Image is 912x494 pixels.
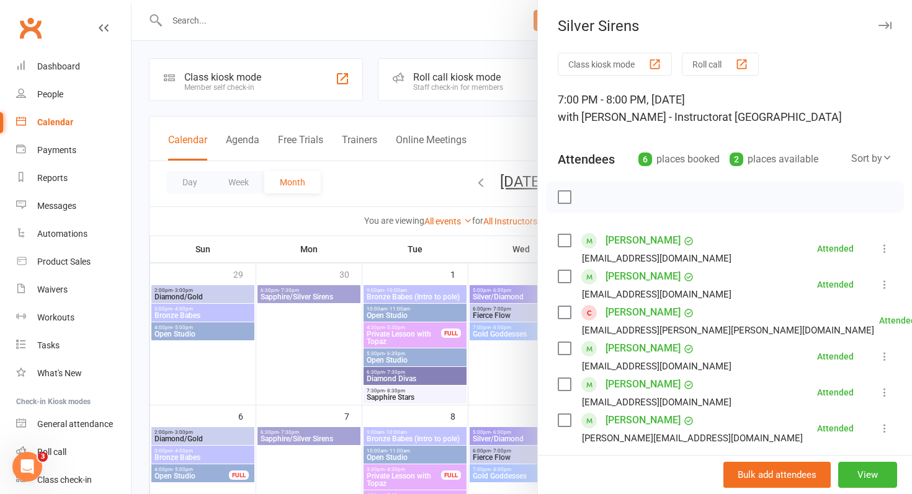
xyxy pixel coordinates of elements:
[37,340,60,350] div: Tasks
[16,53,131,81] a: Dashboard
[16,248,131,276] a: Product Sales
[558,110,722,123] span: with [PERSON_NAME] - Instructor
[558,53,672,76] button: Class kiosk mode
[606,267,681,286] a: [PERSON_NAME]
[16,276,131,304] a: Waivers
[37,117,73,127] div: Calendar
[37,229,87,239] div: Automations
[817,424,854,433] div: Attended
[15,12,46,43] a: Clubworx
[730,152,743,166] div: 2
[16,410,131,438] a: General attendance kiosk mode
[16,192,131,220] a: Messages
[37,368,82,378] div: What's New
[817,352,854,361] div: Attended
[582,250,731,267] div: [EMAIL_ADDRESS][DOMAIN_NAME]
[16,136,131,164] a: Payments
[37,201,76,211] div: Messages
[37,89,63,99] div: People
[606,338,681,358] a: [PERSON_NAME]
[558,91,892,126] div: 7:00 PM - 8:00 PM, [DATE]
[37,475,92,485] div: Class check-in
[37,61,80,71] div: Dashboard
[538,17,912,35] div: Silver Sirens
[37,312,74,322] div: Workouts
[582,358,731,374] div: [EMAIL_ADDRESS][DOMAIN_NAME]
[16,81,131,108] a: People
[723,462,831,488] button: Bulk add attendees
[682,53,759,76] button: Roll call
[838,462,897,488] button: View
[37,284,68,294] div: Waivers
[16,108,131,136] a: Calendar
[16,359,131,387] a: What's New
[37,419,113,429] div: General attendance
[16,438,131,466] a: Roll call
[16,332,131,359] a: Tasks
[37,173,68,183] div: Reports
[582,286,731,302] div: [EMAIL_ADDRESS][DOMAIN_NAME]
[606,374,681,394] a: [PERSON_NAME]
[582,430,803,446] div: [PERSON_NAME][EMAIL_ADDRESS][DOMAIN_NAME]
[37,257,91,267] div: Product Sales
[606,231,681,250] a: [PERSON_NAME]
[582,394,731,410] div: [EMAIL_ADDRESS][DOMAIN_NAME]
[37,447,66,457] div: Roll call
[16,304,131,332] a: Workouts
[730,151,818,168] div: places available
[722,110,842,123] span: at [GEOGRAPHIC_DATA]
[37,145,76,155] div: Payments
[16,164,131,192] a: Reports
[851,151,892,167] div: Sort by
[16,220,131,248] a: Automations
[16,466,131,494] a: Class kiosk mode
[582,322,874,338] div: [EMAIL_ADDRESS][PERSON_NAME][PERSON_NAME][DOMAIN_NAME]
[817,280,854,289] div: Attended
[558,151,615,168] div: Attendees
[12,452,42,482] iframe: Intercom live chat
[606,410,681,430] a: [PERSON_NAME]
[38,452,48,462] span: 3
[817,388,854,397] div: Attended
[638,151,720,168] div: places booked
[817,244,854,253] div: Attended
[606,302,681,322] a: [PERSON_NAME]
[638,152,652,166] div: 6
